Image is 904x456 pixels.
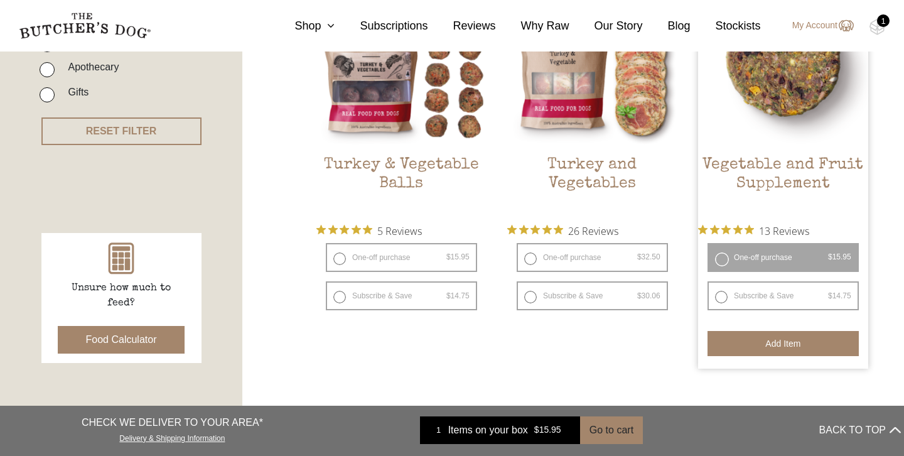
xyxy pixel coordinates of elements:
div: 1 [429,424,448,437]
button: Rated 4.9 out of 5 stars from 26 reviews. Jump to reviews. [507,221,618,240]
button: BACK TO TOP [819,415,901,445]
button: Rated 5 out of 5 stars from 5 reviews. Jump to reviews. [316,221,422,240]
a: My Account [780,18,854,33]
a: Delivery & Shipping Information [119,431,225,443]
h2: Turkey & Vegetable Balls [316,156,487,215]
button: Rated 4.9 out of 5 stars from 13 reviews. Jump to reviews. [698,221,809,240]
div: 1 [877,14,890,27]
h2: Turkey and Vegetables [507,156,677,215]
label: Gifts [62,84,89,100]
span: 5 Reviews [377,221,422,240]
span: $ [637,291,642,300]
a: Why Raw [496,18,569,35]
bdi: 32.50 [637,252,660,261]
bdi: 14.75 [828,291,851,300]
button: Go to cart [580,416,643,444]
label: Subscribe & Save [517,281,668,310]
a: 1 Items on your box $15.95 [420,416,580,444]
bdi: 15.95 [446,252,470,261]
button: RESET FILTER [41,117,202,145]
a: Our Story [569,18,643,35]
bdi: 15.95 [828,252,851,261]
span: Items on your box [448,423,528,438]
a: Shop [269,18,335,35]
button: Food Calculator [58,326,185,354]
img: TBD_Cart-Empty.png [869,19,885,35]
bdi: 15.95 [534,425,561,435]
label: One-off purchase [326,243,477,272]
label: Subscribe & Save [326,281,477,310]
p: Unsure how much to feed? [58,281,184,311]
span: 26 Reviews [568,221,618,240]
label: One-off purchase [708,243,859,272]
label: One-off purchase [517,243,668,272]
a: Stockists [691,18,761,35]
a: Subscriptions [335,18,428,35]
label: Apothecary [62,58,119,75]
label: Subscribe & Save [708,281,859,310]
button: Add item [708,331,859,356]
a: Blog [643,18,691,35]
bdi: 30.06 [637,291,660,300]
p: CHECK WE DELIVER TO YOUR AREA* [82,415,263,430]
span: $ [446,252,451,261]
h2: Vegetable and Fruit Supplement [698,156,868,215]
a: Reviews [428,18,495,35]
span: $ [446,291,451,300]
span: $ [828,291,832,300]
bdi: 14.75 [446,291,470,300]
span: $ [534,425,539,435]
span: $ [828,252,832,261]
span: 13 Reviews [759,221,809,240]
span: $ [637,252,642,261]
